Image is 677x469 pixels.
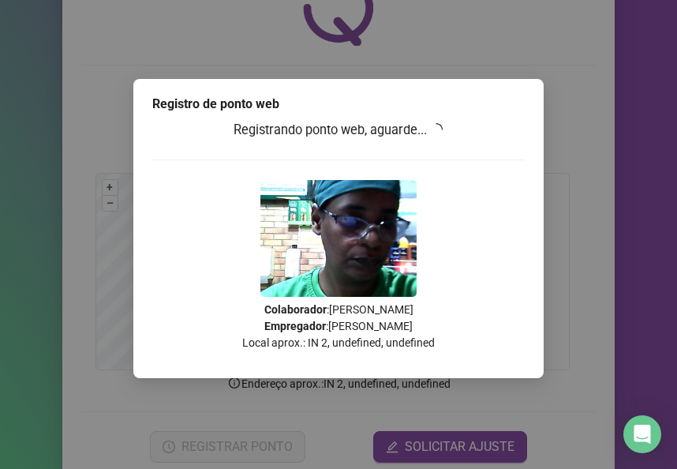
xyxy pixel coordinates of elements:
[430,122,444,137] span: loading
[264,320,326,332] strong: Empregador
[260,180,417,297] img: 2Q==
[152,120,525,141] h3: Registrando ponto web, aguarde...
[152,95,525,114] div: Registro de ponto web
[264,303,327,316] strong: Colaborador
[623,415,661,453] div: Open Intercom Messenger
[152,302,525,351] p: : [PERSON_NAME] : [PERSON_NAME] Local aprox.: IN 2, undefined, undefined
